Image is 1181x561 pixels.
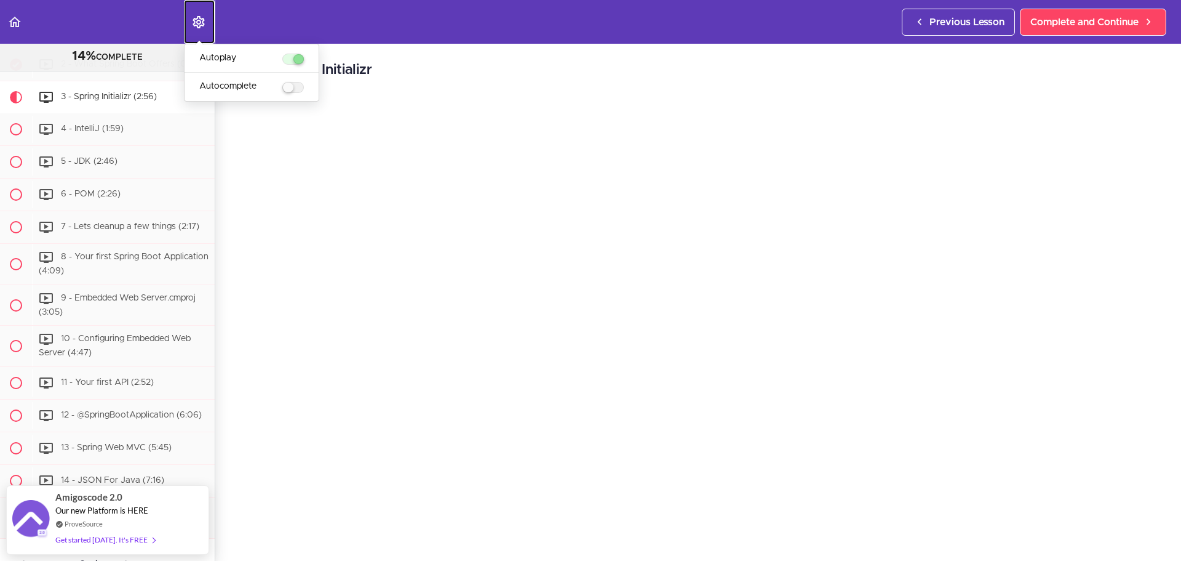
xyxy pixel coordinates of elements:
span: 3 - Spring Initializr (2:56) [61,92,157,101]
a: Complete and Continue [1020,9,1166,36]
span: 12 - @SpringBootApplication (6:06) [61,411,202,419]
div: COMPLETE [15,49,199,65]
span: Autoplay [199,54,236,62]
span: 14 - JSON For Java (7:16) [61,476,164,485]
li: menuitem [185,73,319,100]
span: 5 - JDK (2:46) [61,157,117,166]
span: 13 - Spring Web MVC (5:45) [61,443,172,452]
ul: Settings Menu [184,44,319,102]
span: Amigoscode 2.0 [55,490,122,504]
li: menuitem [185,44,319,73]
span: Our new Platform is HERE [55,506,148,515]
span: 6 - POM (2:26) [61,190,121,198]
h2: 3 - Spring Initializr [240,60,1156,81]
a: ProveSource [65,519,103,529]
span: 14% [72,50,96,62]
span: 8 - Your first Spring Boot Application (4:09) [39,252,209,275]
span: Previous Lesson [929,15,1004,30]
span: 10 - Configuring Embedded Web Server (4:47) [39,335,191,358]
svg: Settings Menu [191,15,206,30]
span: Autocomplete [199,82,256,91]
a: Previous Lesson [902,9,1015,36]
span: Complete and Continue [1030,15,1139,30]
span: 9 - Embedded Web Server.cmproj (3:05) [39,294,196,317]
img: provesource social proof notification image [12,500,49,540]
div: Get started [DATE]. It's FREE [55,533,155,547]
span: 4 - IntelliJ (1:59) [61,124,124,133]
svg: Back to course curriculum [7,15,22,30]
span: 11 - Your first API (2:52) [61,378,154,387]
span: 7 - Lets cleanup a few things (2:17) [61,222,199,231]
